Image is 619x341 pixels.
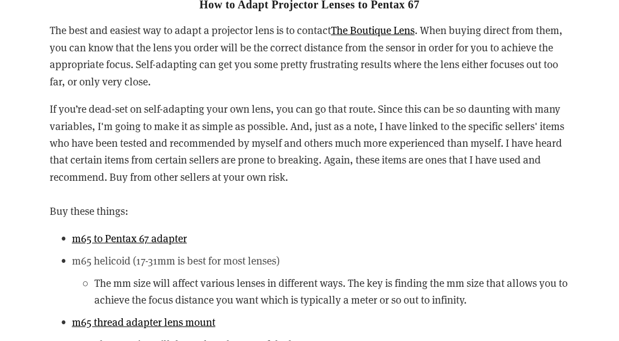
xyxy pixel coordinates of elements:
a: m65 helicoid (17-31mm is best for most lenses) [72,253,280,267]
p: The best and easiest way to adapt a projector lens is to contact . When buying direct from them, ... [50,22,570,90]
a: The Boutique Lens [331,23,415,37]
a: m65 to Pentax 67 adapter [72,231,187,245]
p: If you’re dead-set on self-adapting your own lens, you can go that route. Since this can be so da... [50,100,570,219]
p: The mm size will affect various lenses in different ways. The key is finding the mm size that all... [94,275,570,309]
a: m65 thread adapter lens mount [72,315,215,329]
